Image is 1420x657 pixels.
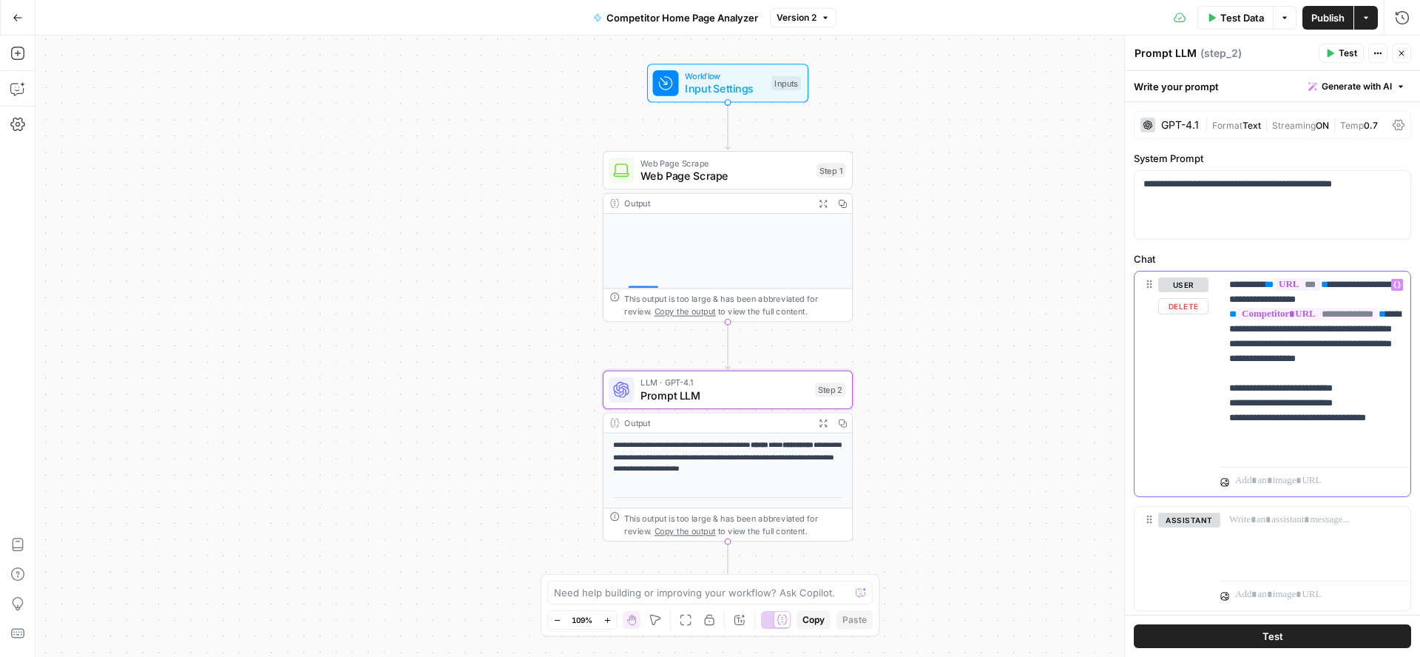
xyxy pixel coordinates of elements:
span: Web Page Scrape [640,157,810,169]
span: Competitor Home Page Analyzer [606,10,758,25]
div: Step 2 [815,383,845,397]
div: Inputs [771,76,801,91]
div: Step 1 [816,163,845,178]
span: | [1329,117,1340,132]
span: ON [1316,120,1329,131]
div: Output [624,197,808,209]
span: Copy [802,613,825,627]
button: Test Data [1197,6,1273,30]
span: LLM · GPT-4.1 [640,376,808,388]
button: Competitor Home Page Analyzer [584,6,767,30]
button: Test [1134,624,1411,648]
span: ( step_2 ) [1200,46,1242,61]
span: Temp [1340,120,1364,131]
span: Input Settings [685,81,765,97]
span: | [1261,117,1272,132]
textarea: Prompt LLM [1135,46,1197,61]
span: Streaming [1272,120,1316,131]
div: GPT-4.1 [1161,120,1199,130]
div: Output [624,417,808,429]
span: Paste [842,613,867,627]
span: Publish [1311,10,1345,25]
label: Chat [1134,252,1411,266]
div: This output is too large & has been abbreviated for review. to view the full content. [624,292,845,318]
span: Format [1212,120,1242,131]
button: user [1158,277,1208,292]
div: Write your prompt [1125,71,1420,101]
span: Workflow [685,70,765,82]
div: Web Page ScrapeWeb Page ScrapeStep 1Output**** *****This output is too large & has been abbreviat... [603,151,853,322]
span: Version 2 [777,11,816,24]
div: userDelete [1135,272,1208,496]
button: assistant [1158,513,1220,528]
g: Edge from start to step_1 [726,103,731,149]
button: Publish [1302,6,1353,30]
button: Version 2 [770,8,836,27]
span: Text [1242,120,1261,131]
label: System Prompt [1134,151,1411,166]
span: | [1205,117,1212,132]
span: Test Data [1220,10,1264,25]
span: Web Page Scrape [640,168,810,184]
button: Paste [836,610,873,630]
div: WorkflowInput SettingsInputs [603,64,853,102]
span: Copy the output [655,526,716,536]
span: Test [1262,629,1283,644]
button: Delete [1158,298,1208,314]
button: Generate with AI [1302,77,1411,96]
span: 109% [572,614,592,626]
span: Prompt LLM [640,388,808,404]
button: Test [1319,44,1364,63]
g: Edge from step_2 to end [726,542,731,588]
button: Copy [797,610,831,630]
g: Edge from step_1 to step_2 [726,322,731,368]
span: Test [1339,47,1357,60]
span: Copy the output [655,307,716,317]
span: 0.7 [1364,120,1378,131]
span: Generate with AI [1322,80,1392,93]
div: assistant [1135,507,1208,610]
div: This output is too large & has been abbreviated for review. to view the full content. [624,512,845,538]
